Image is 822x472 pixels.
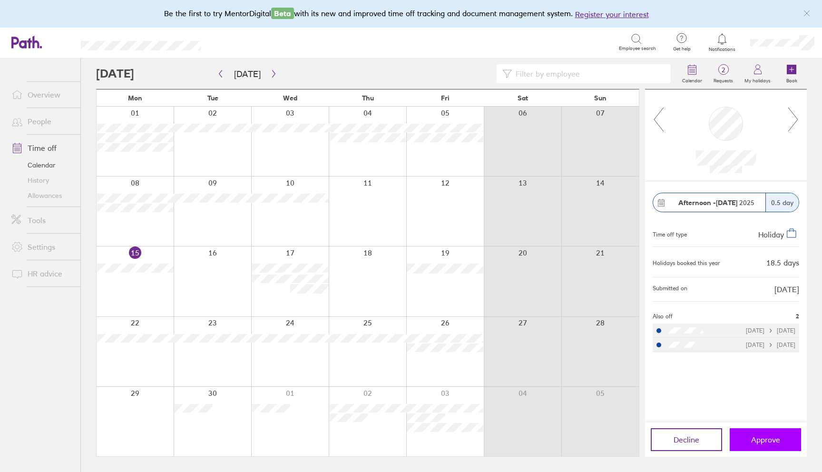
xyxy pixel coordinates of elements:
[619,46,656,51] span: Employee search
[4,112,80,131] a: People
[575,9,649,20] button: Register your interest
[4,211,80,230] a: Tools
[774,285,799,294] span: [DATE]
[707,47,738,52] span: Notifications
[766,258,799,267] div: 18.5 days
[796,313,799,320] span: 2
[678,198,716,207] strong: Afternoon -
[441,94,450,102] span: Fri
[739,75,776,84] label: My holidays
[765,193,799,212] div: 0.5 day
[739,59,776,89] a: My holidays
[271,8,294,19] span: Beta
[164,8,658,20] div: Be the first to try MentorDigital with its new and improved time off tracking and document manage...
[678,199,754,206] span: 2025
[746,342,795,348] div: [DATE] [DATE]
[716,198,737,207] strong: [DATE]
[776,59,807,89] a: Book
[730,428,801,451] button: Approve
[666,46,697,52] span: Get help
[653,285,687,294] span: Submitted on
[4,188,80,203] a: Allowances
[746,327,795,334] div: [DATE] [DATE]
[4,264,80,283] a: HR advice
[707,32,738,52] a: Notifications
[4,173,80,188] a: History
[226,66,268,82] button: [DATE]
[518,94,528,102] span: Sat
[283,94,297,102] span: Wed
[653,313,673,320] span: Also off
[708,66,739,74] span: 2
[226,38,251,46] div: Search
[708,75,739,84] label: Requests
[4,85,80,104] a: Overview
[128,94,142,102] span: Mon
[362,94,374,102] span: Thu
[653,260,720,266] div: Holidays booked this year
[758,230,784,239] span: Holiday
[676,59,708,89] a: Calendar
[674,435,699,444] span: Decline
[708,59,739,89] a: 2Requests
[4,157,80,173] a: Calendar
[4,138,80,157] a: Time off
[594,94,607,102] span: Sun
[651,428,722,451] button: Decline
[751,435,780,444] span: Approve
[781,75,803,84] label: Book
[676,75,708,84] label: Calendar
[207,94,218,102] span: Tue
[653,227,687,239] div: Time off type
[4,237,80,256] a: Settings
[512,65,665,83] input: Filter by employee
